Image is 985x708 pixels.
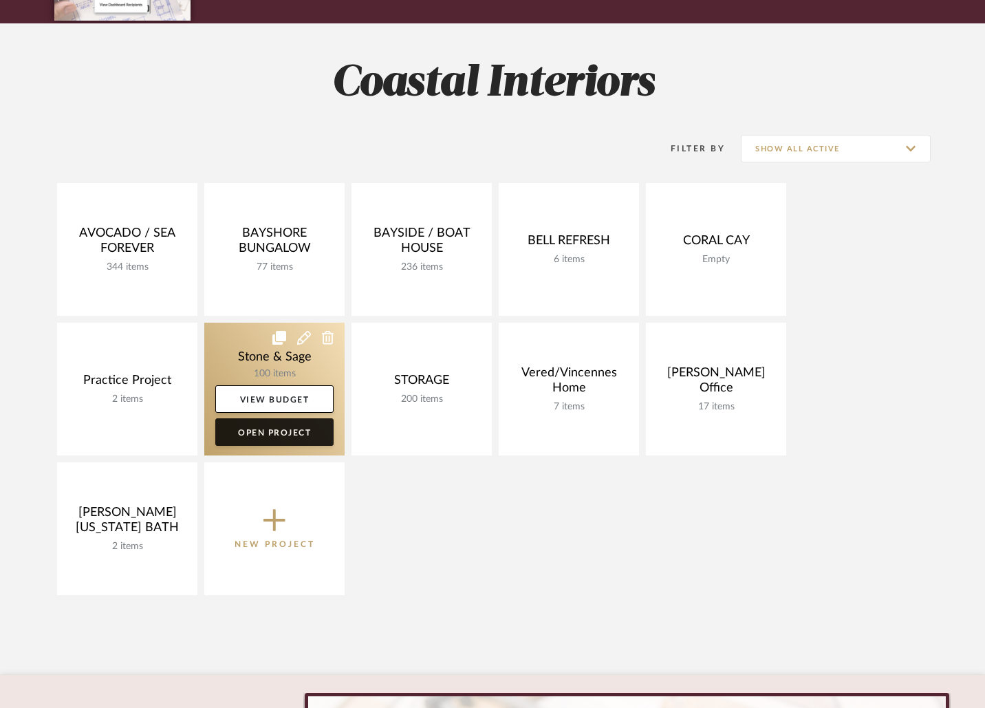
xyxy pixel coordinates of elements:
[657,254,775,266] div: Empty
[215,261,334,273] div: 77 items
[68,541,186,553] div: 2 items
[68,505,186,541] div: [PERSON_NAME] [US_STATE] BATH
[68,226,186,261] div: AVOCADO / SEA FOREVER
[657,233,775,254] div: CORAL CAY
[215,385,334,413] a: View Budget
[510,233,628,254] div: BELL REFRESH
[510,254,628,266] div: 6 items
[362,373,481,394] div: STORAGE
[215,226,334,261] div: BAYSHORE BUNGALOW
[362,261,481,273] div: 236 items
[510,365,628,401] div: Vered/Vincennes Home
[204,462,345,595] button: New Project
[215,418,334,446] a: Open Project
[362,394,481,405] div: 200 items
[235,537,315,551] p: New Project
[657,365,775,401] div: [PERSON_NAME] Office
[68,373,186,394] div: Practice Project
[510,401,628,413] div: 7 items
[362,226,481,261] div: BAYSIDE / BOAT HOUSE
[68,261,186,273] div: 344 items
[653,142,725,155] div: Filter By
[68,394,186,405] div: 2 items
[657,401,775,413] div: 17 items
